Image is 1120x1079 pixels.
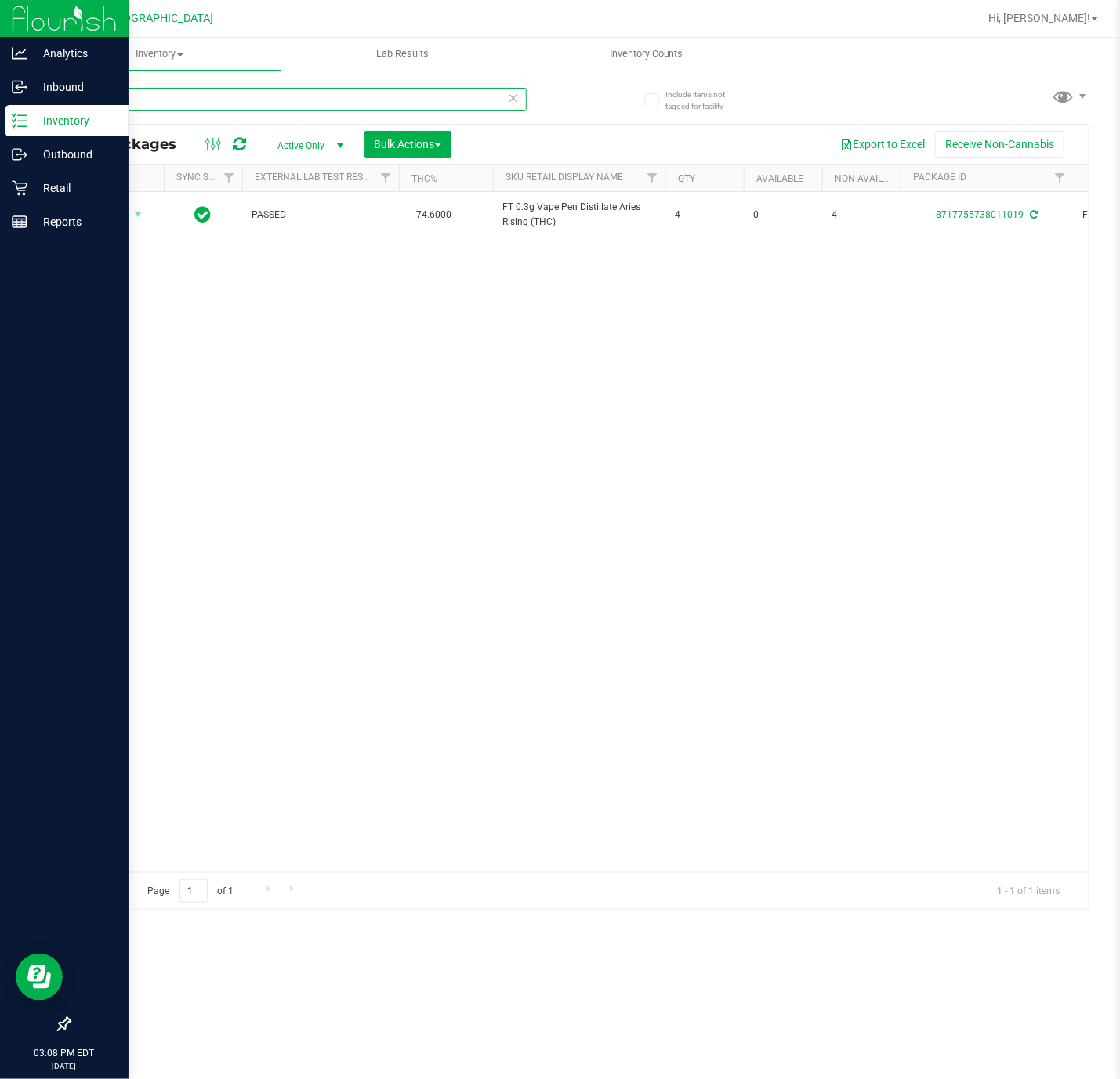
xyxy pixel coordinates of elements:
[216,165,242,191] a: Filter
[69,88,527,111] input: Search Package ID, Item Name, SKU, Lot or Part Number...
[27,78,121,96] p: Inbound
[82,136,192,153] span: All Packages
[508,88,519,108] span: Clear
[506,172,623,183] a: Sku Retail Display Name
[936,209,1024,220] a: 8717755738011019
[12,45,27,61] inline-svg: Analytics
[756,173,803,184] a: Available
[12,180,27,196] inline-svg: Retail
[753,208,813,223] span: 0
[640,165,665,191] a: Filter
[134,879,247,903] span: Page of 1
[12,147,27,162] inline-svg: Outbound
[27,145,121,164] p: Outbound
[373,165,399,191] a: Filter
[375,138,441,150] span: Bulk Actions
[988,12,1090,24] span: Hi, [PERSON_NAME]!
[38,38,281,71] a: Inventory
[27,179,121,197] p: Retail
[666,89,745,112] span: Include items not tagged for facility
[830,131,935,158] button: Export to Excel
[16,954,63,1001] iframe: Resource center
[7,1060,121,1072] p: [DATE]
[12,214,27,230] inline-svg: Reports
[678,173,695,184] a: Qty
[129,204,148,226] span: select
[255,172,378,183] a: External Lab Test Result
[984,879,1072,903] span: 1 - 1 of 1 items
[1047,165,1073,191] a: Filter
[913,172,966,183] a: Package ID
[252,208,390,223] span: PASSED
[27,212,121,231] p: Reports
[1028,209,1038,220] span: Sync from Compliance System
[12,79,27,95] inline-svg: Inbound
[356,47,451,61] span: Lab Results
[38,47,281,61] span: Inventory
[176,172,237,183] a: Sync Status
[589,47,705,61] span: Inventory Counts
[411,173,437,184] a: THC%
[281,38,525,71] a: Lab Results
[179,879,208,903] input: 1
[675,208,734,223] span: 4
[27,44,121,63] p: Analytics
[832,208,891,223] span: 4
[935,131,1064,158] button: Receive Non-Cannabis
[408,204,459,226] span: 74.6000
[835,173,904,184] a: Non-Available
[107,12,214,25] span: [GEOGRAPHIC_DATA]
[7,1046,121,1060] p: 03:08 PM EDT
[524,38,768,71] a: Inventory Counts
[195,204,212,226] span: In Sync
[27,111,121,130] p: Inventory
[502,200,656,230] span: FT 0.3g Vape Pen Distillate Aries Rising (THC)
[12,113,27,129] inline-svg: Inventory
[364,131,451,158] button: Bulk Actions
